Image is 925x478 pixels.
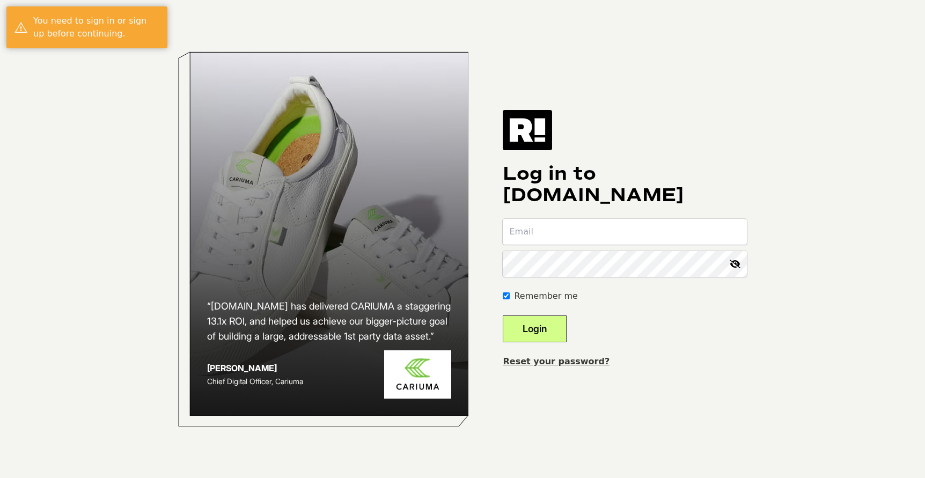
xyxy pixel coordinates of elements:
[207,299,452,344] h2: “[DOMAIN_NAME] has delivered CARIUMA a staggering 13.1x ROI, and helped us achieve our bigger-pic...
[503,315,567,342] button: Login
[207,377,303,386] span: Chief Digital Officer, Cariuma
[503,219,747,245] input: Email
[514,290,577,303] label: Remember me
[503,356,610,366] a: Reset your password?
[503,163,747,206] h1: Log in to [DOMAIN_NAME]
[503,110,552,150] img: Retention.com
[384,350,451,399] img: Cariuma
[33,14,159,40] div: You need to sign in or sign up before continuing.
[207,363,277,373] strong: [PERSON_NAME]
